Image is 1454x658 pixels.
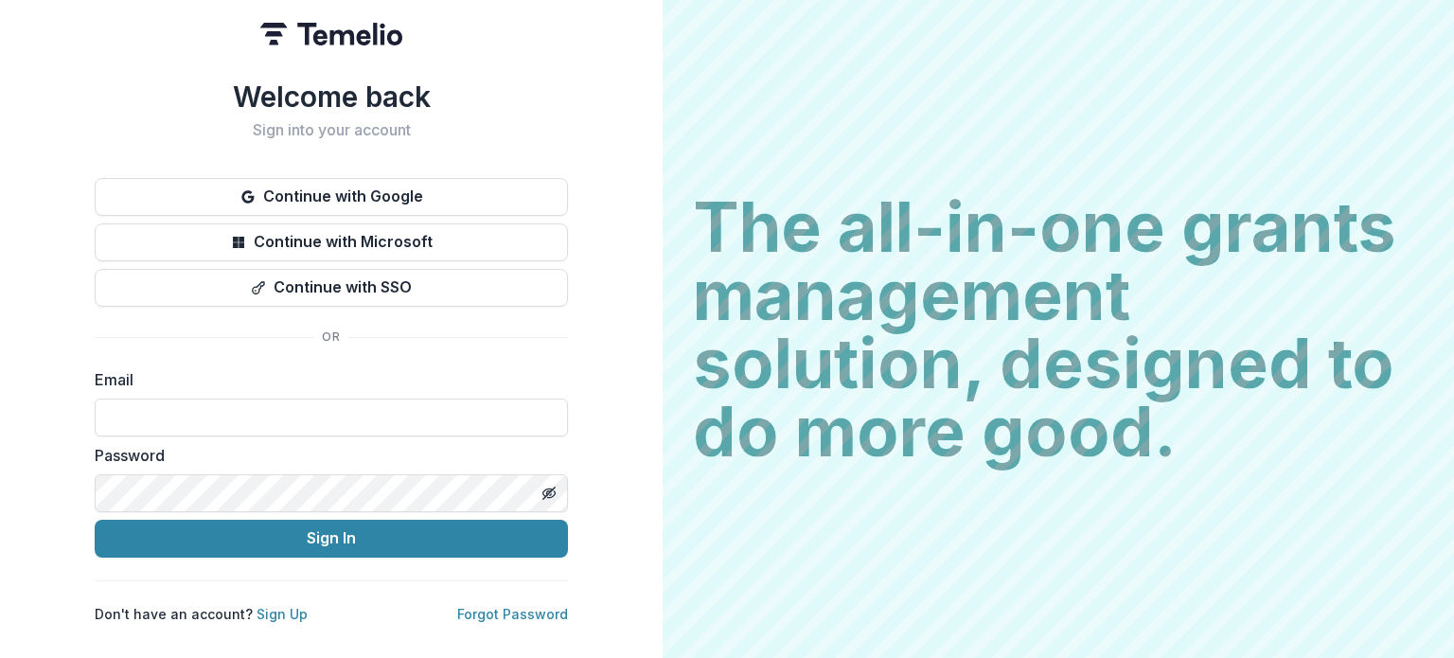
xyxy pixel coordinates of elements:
button: Toggle password visibility [534,478,564,508]
button: Sign In [95,520,568,558]
img: Temelio [260,23,402,45]
p: Don't have an account? [95,604,308,624]
h2: Sign into your account [95,121,568,139]
button: Continue with Google [95,178,568,216]
h1: Welcome back [95,80,568,114]
a: Forgot Password [457,606,568,622]
button: Continue with SSO [95,269,568,307]
label: Password [95,444,557,467]
label: Email [95,368,557,391]
a: Sign Up [257,606,308,622]
button: Continue with Microsoft [95,223,568,261]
